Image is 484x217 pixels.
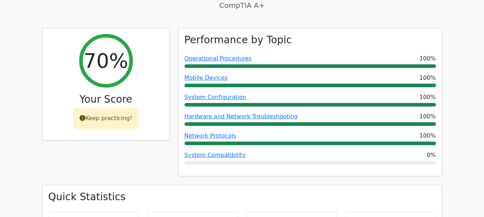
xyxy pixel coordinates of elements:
[185,74,228,81] a: Mobile Devices
[185,94,246,100] a: System Configuration
[48,191,436,203] h3: Quick Statistics
[185,152,246,158] a: System Compatibility
[427,151,436,159] span: 0%
[185,34,292,46] h3: Performance by Topic
[185,55,252,62] a: Operational Procedures
[185,132,236,139] a: Network Protocols
[420,132,436,140] span: 100%
[185,113,298,120] a: Hardware and Network Troubleshooting
[48,93,164,105] h3: Your Score
[420,54,436,63] span: 100%
[420,112,436,121] span: 100%
[420,93,436,102] span: 100%
[73,108,138,129] div: Keep practicing!
[420,74,436,82] span: 100%
[83,49,128,73] h2: 70%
